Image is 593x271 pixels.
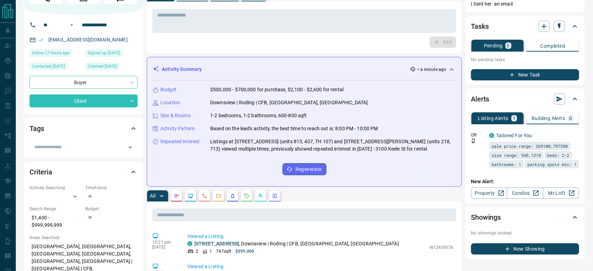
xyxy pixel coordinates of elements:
[471,54,579,65] p: No pending tasks
[153,63,456,76] div: Activity Summary< a minute ago
[210,86,344,93] p: $500,000 - $700,000 for purchase, $2,100 - $2,600 for rental
[174,193,179,199] svg: Notes
[540,44,565,48] p: Completed
[85,62,138,72] div: Thu Aug 03 2023
[125,143,135,152] button: Open
[152,245,177,250] p: [DATE]
[496,133,532,138] a: Tailored For You
[417,66,446,73] p: < a minute ago
[543,187,579,199] a: Mr.Loft
[547,152,569,159] span: beds: 2-2
[532,116,565,121] p: Building Alerts
[216,193,221,199] svg: Emails
[235,248,254,255] p: $599,000
[188,193,193,199] svg: Lead Browsing Activity
[29,123,44,134] h2: Tags
[32,49,70,57] span: Active 17 hours ago
[29,49,82,59] div: Sat Oct 11 2025
[513,116,515,121] p: 1
[429,244,453,251] p: W12409576
[48,37,128,42] a: [EMAIL_ADDRESS][DOMAIN_NAME]
[160,138,200,145] p: Repeated Interest
[471,187,507,199] a: Property
[160,99,180,106] p: Location
[187,241,192,246] div: condos.ca
[29,212,82,231] p: $1,400 - $999,999,999
[210,138,456,153] p: Listings at [STREET_ADDRESS] (units 813, 407, TH 107) and [STREET_ADDRESS][PERSON_NAME] (units 21...
[471,230,579,236] p: No showings booked
[471,212,501,223] h2: Showings
[67,21,76,29] button: Open
[492,143,568,150] span: sale price range: 269100,797390
[272,193,278,199] svg: Agent Actions
[258,193,264,199] svg: Opportunities
[39,38,44,42] svg: Email Verified
[29,185,82,191] p: Actively Searching:
[29,166,52,178] h2: Criteria
[202,193,207,199] svg: Calls
[492,161,521,168] span: bathrooms: 1
[471,21,488,32] h2: Tasks
[162,66,202,73] p: Activity Summary
[32,63,65,70] span: Contacted [DATE]
[29,62,82,72] div: Tue Jul 05 2022
[210,112,307,119] p: 1-2 bedrooms, 1-2 bathrooms, 600-800 sqft
[244,193,249,199] svg: Requests
[282,163,326,175] button: Regenerate
[194,241,239,246] a: [STREET_ADDRESS]
[150,193,155,198] p: All
[471,243,579,255] button: New Showing
[569,116,572,121] p: 0
[471,69,579,80] button: New Task
[187,233,453,240] p: Viewed a Listing
[489,133,494,138] div: condos.ca
[230,193,235,199] svg: Listing Alerts
[507,43,509,48] p: 0
[471,18,579,35] div: Tasks
[160,112,191,119] p: Size & Rooms
[209,248,212,255] p: 1
[471,178,579,185] p: New Alert:
[196,248,198,255] p: 2
[471,209,579,226] div: Showings
[194,240,399,247] p: , Downsview | Roding | CFB, [GEOGRAPHIC_DATA], [GEOGRAPHIC_DATA]
[187,263,453,270] p: Viewed a Listing
[160,125,195,132] p: Activity Pattern
[29,234,138,241] p: Areas Searched:
[88,63,117,70] span: Claimed [DATE]
[85,206,138,212] p: Budget:
[29,94,138,107] div: Client
[471,138,476,143] svg: Push Notification Only
[85,49,138,59] div: Mon Sep 13 2021
[471,132,485,138] p: Off
[484,43,502,48] p: Pending
[216,248,231,255] p: 747 sqft
[29,164,138,180] div: Criteria
[29,76,138,89] div: Buyer
[507,187,543,199] a: Condos
[29,120,138,137] div: Tags
[210,99,368,106] p: Downsview | Roding | CFB, [GEOGRAPHIC_DATA], [GEOGRAPHIC_DATA]
[152,240,177,245] p: 10:21 pm
[527,161,577,168] span: parking spots min: 1
[210,125,378,132] p: Based on the lead's activity, the best time to reach out is: 8:00 PM - 10:00 PM
[478,116,508,121] p: Listing Alerts
[471,0,579,8] p: I Sent her an email
[160,86,176,93] p: Budget
[492,152,541,159] span: size range: 540,1318
[29,206,82,212] p: Search Range:
[88,49,120,57] span: Signed up [DATE]
[471,93,489,105] h2: Alerts
[85,185,138,191] p: Timeframe:
[471,91,579,107] div: Alerts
